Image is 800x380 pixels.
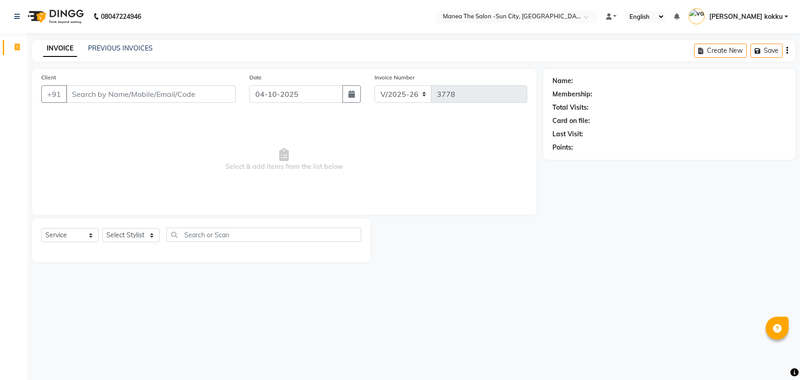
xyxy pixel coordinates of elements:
span: [PERSON_NAME] kokku [709,12,783,22]
input: Search or Scan [166,228,361,242]
label: Date [249,73,262,82]
a: INVOICE [43,40,77,57]
label: Client [41,73,56,82]
img: vamsi kokku [689,8,705,24]
a: PREVIOUS INVOICES [88,44,153,52]
span: Select & add items from the list below [41,114,527,206]
b: 08047224946 [101,4,141,29]
div: Card on file: [552,116,590,126]
button: +91 [41,85,67,103]
label: Invoice Number [375,73,414,82]
div: Last Visit: [552,129,583,139]
div: Total Visits: [552,103,589,112]
button: Create New [694,44,747,58]
div: Name: [552,76,573,86]
input: Search by Name/Mobile/Email/Code [66,85,236,103]
img: logo [23,4,86,29]
div: Points: [552,143,573,152]
div: Membership: [552,89,592,99]
button: Save [750,44,783,58]
iframe: chat widget [761,343,791,371]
